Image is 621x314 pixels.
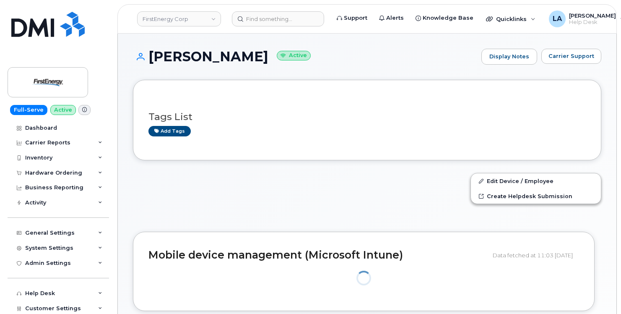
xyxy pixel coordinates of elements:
h1: [PERSON_NAME] [133,49,477,64]
a: Add tags [148,126,191,136]
small: Active [277,51,311,60]
a: Edit Device / Employee [471,173,601,188]
h3: Tags List [148,112,586,122]
button: Carrier Support [541,49,601,64]
span: Carrier Support [548,52,594,60]
a: Display Notes [481,49,537,65]
a: Create Helpdesk Submission [471,188,601,204]
div: Data fetched at 11:03 [DATE] [493,247,579,263]
h2: Mobile device management (Microsoft Intune) [148,249,486,261]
